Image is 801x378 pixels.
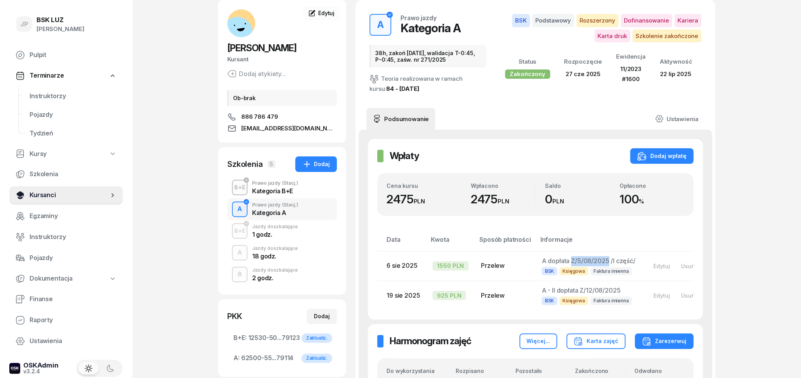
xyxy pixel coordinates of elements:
span: A dopłata Z/5/08/2025 /I część/ [542,257,635,265]
span: 5 [268,160,275,168]
a: Dokumentacja [9,270,123,288]
span: B+E: [233,333,246,343]
button: B [232,267,247,282]
button: Zarezerwuj [635,333,693,349]
div: 2475 [471,192,536,206]
div: 925 PLN [432,291,466,300]
span: 886 786 479 [241,112,278,121]
span: Terminarze [30,71,64,81]
div: Przelew [481,261,529,271]
div: 18 godz. [252,253,298,259]
span: BSK [542,297,557,305]
a: 84 - [DATE] [386,85,419,92]
button: B+EPrawo jazdy(Stacj.)Kategoria B+E [227,177,337,198]
button: Więcej... [519,333,557,349]
span: A - II dopłata Z/12/08/2025 [542,286,620,294]
span: Dokumentacja [30,274,73,284]
button: Dodaj etykiety... [227,69,286,78]
div: A [234,246,245,259]
a: Kursanci [9,186,123,205]
div: Kategoria A [400,21,461,35]
div: B+E [231,226,249,236]
span: Podstawowy [532,14,574,27]
div: Kategoria B+E [252,188,298,194]
div: Zaktualiz. [301,354,332,363]
div: Odwołano [634,368,684,374]
span: Pulpit [30,50,117,60]
h2: Wpłaty [390,150,419,162]
span: Szkolenia [30,169,117,179]
span: Faktura imienna [590,297,632,305]
a: Szkolenia [9,165,123,184]
div: Wpłacono [471,182,536,189]
span: Karta druk [594,29,630,43]
div: Zakończony [505,69,550,79]
div: Pozostało [515,368,565,374]
span: (Stacj.) [282,203,298,207]
div: Zarezerwuj [642,336,686,346]
a: Instruktorzy [23,87,123,106]
a: Podsumowanie [366,108,435,130]
span: Instruktorzy [30,232,117,242]
span: A: [233,353,240,363]
button: B+E [232,180,247,195]
th: Data [377,234,426,251]
a: Tydzień [23,124,123,143]
a: A:62500-55...79114Zaktualiz. [227,349,337,368]
a: B+E:12530-50...79123Zaktualiz. [227,329,337,347]
small: PLN [552,198,564,205]
div: Do wykorzystania [387,368,446,374]
span: Kariera [674,14,701,27]
div: Dodaj wpłatę [637,151,686,161]
button: A [232,245,247,260]
div: Więcej... [526,336,550,346]
span: 6 sie 2025 [387,262,417,269]
div: Zaktualiz. [301,333,332,343]
div: Prawo jazdy [252,203,298,207]
span: (Stacj.) [282,181,298,186]
span: Ustawienia [30,336,117,346]
span: Księgowa [559,267,588,275]
span: Faktura imienna [590,267,632,275]
button: B+E [232,223,247,239]
div: A [234,203,245,216]
th: Kwota [426,234,475,251]
div: Usuń [681,263,695,269]
button: A [369,14,391,36]
span: Księgowa [559,297,588,305]
th: Sposób płatności [475,234,535,251]
a: Pojazdy [23,106,123,124]
button: Usuń [675,289,700,302]
small: PLN [413,198,425,205]
div: Jazdy doszkalające [252,246,298,251]
div: OSKAdmin [23,362,59,369]
span: Pojazdy [30,253,117,263]
a: Egzaminy [9,207,123,225]
a: Ustawienia [649,108,704,130]
a: Raporty [9,311,123,329]
span: Dofinansowanie [621,14,672,27]
button: Dodaj wpłatę [630,148,693,164]
div: Teoria realizowana w ramach kursu: [369,74,486,94]
span: 19 sie 2025 [387,291,420,299]
div: Opłacono [620,182,684,189]
div: B [235,268,245,281]
a: 886 786 479 [227,112,337,121]
span: Raporty [30,315,117,325]
div: 2475 [387,192,461,206]
div: 2 godz. [252,275,298,281]
div: 0 [545,192,610,206]
div: Dodaj [302,160,330,169]
div: Dodaj [314,312,330,321]
div: Rozpisano [456,368,505,374]
div: Szkolenia [227,159,263,170]
div: Ewidencja [616,52,646,62]
a: Pulpit [9,46,123,64]
div: Aktywność [659,57,692,67]
h2: Harmonogram zajęć [390,335,471,347]
button: A [232,201,247,217]
button: Edytuj [648,289,675,302]
button: Dodaj [295,156,337,172]
a: [EMAIL_ADDRESS][DOMAIN_NAME] [227,124,337,133]
button: Dodaj [307,309,337,324]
